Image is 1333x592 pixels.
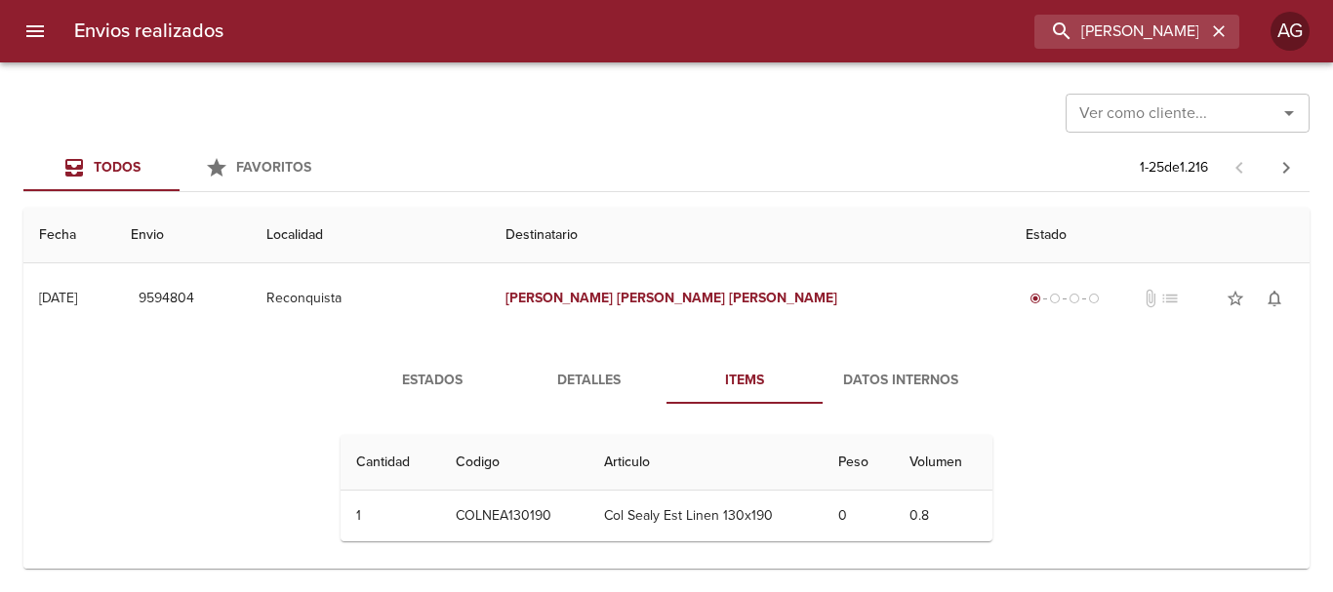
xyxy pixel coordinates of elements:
th: Cantidad [341,435,440,491]
span: Pagina anterior [1216,157,1263,177]
button: Activar notificaciones [1255,279,1294,318]
span: radio_button_unchecked [1088,293,1100,304]
span: Pagina siguiente [1263,144,1310,191]
span: No tiene documentos adjuntos [1141,289,1160,308]
span: radio_button_unchecked [1049,293,1061,304]
p: 1 - 25 de 1.216 [1140,158,1208,178]
span: notifications_none [1265,289,1284,308]
span: No tiene pedido asociado [1160,289,1180,308]
th: Codigo [440,435,588,491]
th: Articulo [588,435,823,491]
th: Envio [115,208,251,263]
th: Destinatario [490,208,1011,263]
td: 0.8 [894,491,992,541]
span: Datos Internos [834,369,967,393]
td: 1 [341,491,440,541]
div: [DATE] [39,290,77,306]
div: Tabs detalle de guia [354,357,979,404]
th: Estado [1010,208,1310,263]
span: Items [678,369,811,393]
span: star_border [1226,289,1245,308]
span: radio_button_checked [1030,293,1041,304]
button: menu [12,8,59,55]
th: Volumen [894,435,992,491]
button: 9594804 [131,281,202,317]
span: Todos [94,159,141,176]
div: Tabs Envios [23,144,336,191]
span: Favoritos [236,159,311,176]
td: 0 [823,491,895,541]
input: buscar [1034,15,1206,49]
h6: Envios realizados [74,16,223,47]
th: Peso [823,435,895,491]
span: 9594804 [139,287,194,311]
th: Fecha [23,208,115,263]
em: [PERSON_NAME] [729,290,837,306]
em: [PERSON_NAME] [617,290,725,306]
td: Col Sealy Est Linen 130x190 [588,491,823,541]
span: Estados [366,369,499,393]
td: Reconquista [251,263,490,334]
button: Abrir [1275,99,1303,127]
div: Generado [1026,289,1104,308]
div: AG [1271,12,1310,51]
span: radio_button_unchecked [1069,293,1080,304]
span: Detalles [522,369,655,393]
button: Agregar a favoritos [1216,279,1255,318]
td: COLNEA130190 [440,491,588,541]
div: Abrir información de usuario [1271,12,1310,51]
table: Tabla de Items [341,435,992,541]
th: Localidad [251,208,490,263]
em: [PERSON_NAME] [505,290,614,306]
